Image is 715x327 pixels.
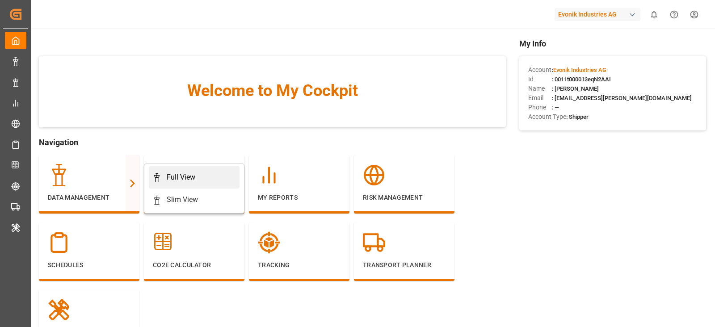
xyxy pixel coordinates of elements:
span: Email [528,93,552,103]
span: Account Type [528,112,566,122]
span: Account [528,65,552,75]
div: Slim View [167,194,198,205]
p: CO2e Calculator [153,260,236,270]
a: Full View [149,166,240,189]
p: Schedules [48,260,130,270]
button: Help Center [664,4,684,25]
p: Data Management [48,193,130,202]
p: Risk Management [363,193,446,202]
button: show 0 new notifications [644,4,664,25]
span: : [PERSON_NAME] [552,85,599,92]
p: Tracking [258,260,341,270]
span: Navigation [39,136,506,148]
span: Id [528,75,552,84]
span: Welcome to My Cockpit [57,79,488,103]
span: : Shipper [566,113,589,120]
a: Slim View [149,189,240,211]
span: My Info [519,38,706,50]
span: : — [552,104,559,111]
div: Evonik Industries AG [555,8,640,21]
span: Phone [528,103,552,112]
span: : [552,67,606,73]
div: Full View [167,172,195,183]
span: : 0011t000013eqN2AAI [552,76,611,83]
button: Evonik Industries AG [555,6,644,23]
p: My Reports [258,193,341,202]
span: Name [528,84,552,93]
p: Transport Planner [363,260,446,270]
span: : [EMAIL_ADDRESS][PERSON_NAME][DOMAIN_NAME] [552,95,692,101]
span: Evonik Industries AG [553,67,606,73]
